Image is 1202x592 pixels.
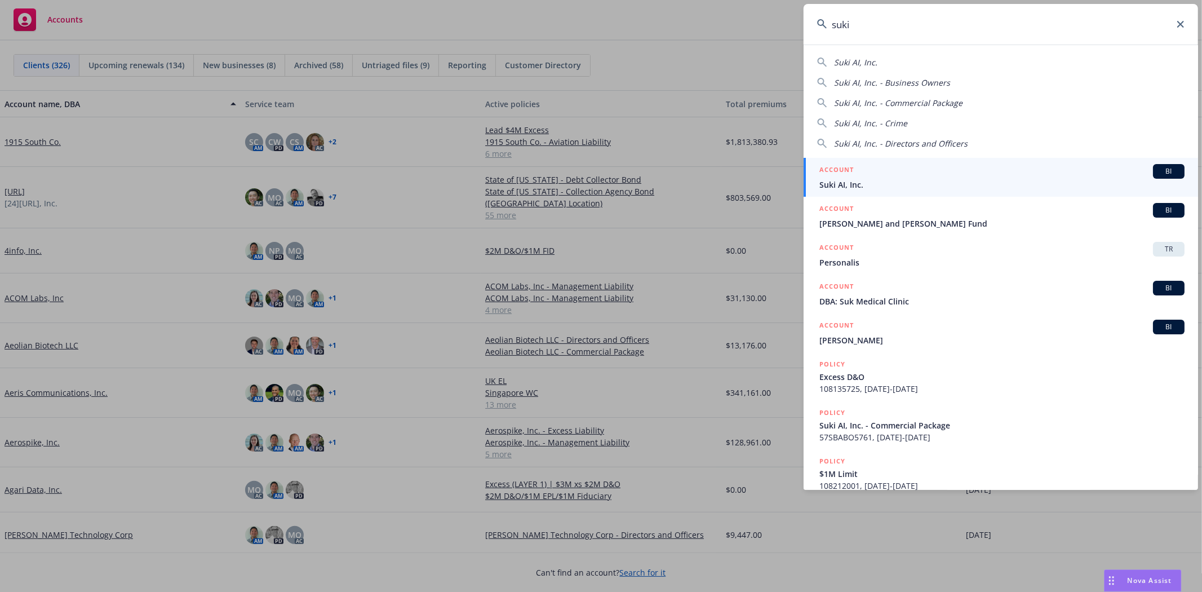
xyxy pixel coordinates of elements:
[819,456,845,467] h5: POLICY
[804,275,1198,313] a: ACCOUNTBIDBA: Suk Medical Clinic
[819,371,1185,383] span: Excess D&O
[819,257,1185,268] span: Personalis
[1157,205,1180,215] span: BI
[819,179,1185,191] span: Suki AI, Inc.
[819,359,845,370] h5: POLICY
[1105,570,1119,591] div: Drag to move
[804,401,1198,449] a: POLICYSuki AI, Inc. - Commercial Package57SBABO5761, [DATE]-[DATE]
[804,449,1198,498] a: POLICY$1M Limit108212001, [DATE]-[DATE]
[804,197,1198,236] a: ACCOUNTBI[PERSON_NAME] and [PERSON_NAME] Fund
[819,218,1185,229] span: [PERSON_NAME] and [PERSON_NAME] Fund
[834,118,907,129] span: Suki AI, Inc. - Crime
[819,383,1185,395] span: 108135725, [DATE]-[DATE]
[834,138,968,149] span: Suki AI, Inc. - Directors and Officers
[819,431,1185,443] span: 57SBABO5761, [DATE]-[DATE]
[819,281,854,294] h5: ACCOUNT
[804,352,1198,401] a: POLICYExcess D&O108135725, [DATE]-[DATE]
[819,295,1185,307] span: DBA: Suk Medical Clinic
[834,77,950,88] span: Suki AI, Inc. - Business Owners
[819,468,1185,480] span: $1M Limit
[819,242,854,255] h5: ACCOUNT
[1157,166,1180,176] span: BI
[1128,576,1172,585] span: Nova Assist
[819,164,854,178] h5: ACCOUNT
[834,57,877,68] span: Suki AI, Inc.
[1157,244,1180,254] span: TR
[1157,322,1180,332] span: BI
[804,313,1198,352] a: ACCOUNTBI[PERSON_NAME]
[1157,283,1180,293] span: BI
[804,236,1198,275] a: ACCOUNTTRPersonalis
[834,98,963,108] span: Suki AI, Inc. - Commercial Package
[819,203,854,217] h5: ACCOUNT
[1104,569,1182,592] button: Nova Assist
[819,480,1185,492] span: 108212001, [DATE]-[DATE]
[819,334,1185,346] span: [PERSON_NAME]
[819,407,845,418] h5: POLICY
[819,320,854,333] h5: ACCOUNT
[804,4,1198,45] input: Search...
[819,419,1185,431] span: Suki AI, Inc. - Commercial Package
[804,158,1198,197] a: ACCOUNTBISuki AI, Inc.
